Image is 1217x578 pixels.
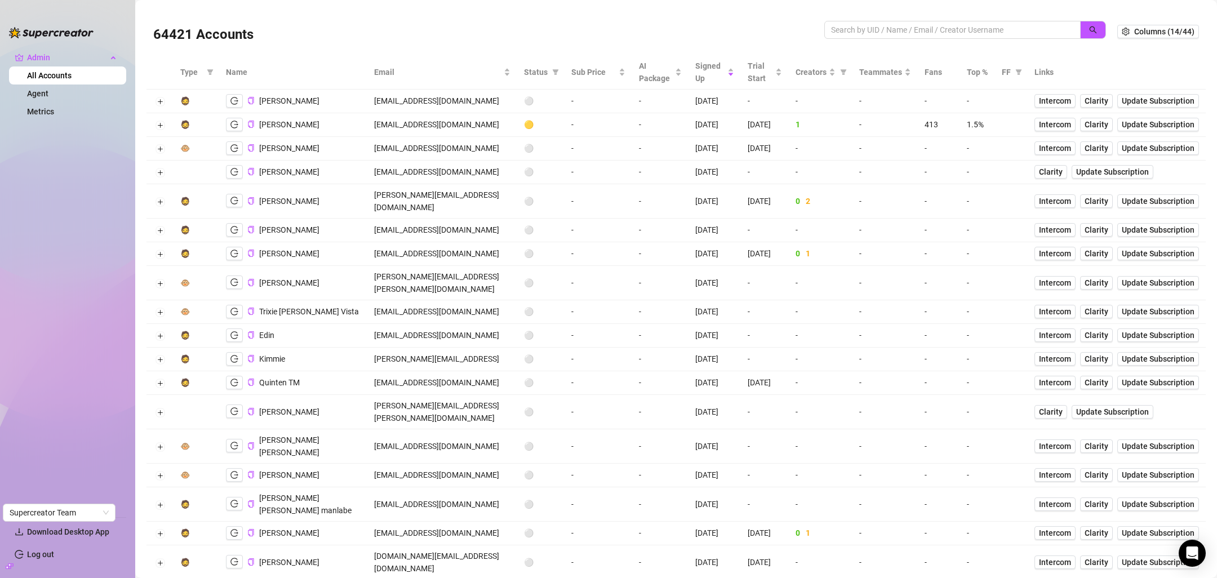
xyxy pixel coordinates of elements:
td: [DATE] [689,113,741,137]
span: copy [247,144,255,152]
button: Expand row [156,121,165,130]
button: Expand row [156,97,165,106]
button: Update Subscription [1117,94,1199,108]
span: Intercom [1039,353,1071,365]
button: logout [226,247,243,260]
span: setting [1122,28,1130,35]
td: - [789,161,852,184]
div: 🐵 [180,440,190,452]
th: Top % [960,55,995,90]
span: copy [247,331,255,339]
td: - [741,90,789,113]
button: Expand row [156,308,165,317]
button: logout [226,165,243,179]
button: Expand row [156,472,165,481]
span: Update Subscription [1122,120,1194,129]
button: logout [226,468,243,482]
span: logout [230,471,238,479]
th: Fans [918,55,960,90]
button: logout [226,94,243,108]
th: Signed Up [689,55,741,90]
button: Expand row [156,279,165,288]
span: Intercom [1039,277,1071,289]
button: Expand row [156,145,165,154]
span: Clarity [1085,247,1108,260]
span: Clarity [1085,376,1108,389]
span: Update Subscription [1122,528,1194,537]
button: Columns (14/44) [1117,25,1199,38]
button: Copy Account UID [247,308,255,316]
span: Intercom [1039,440,1071,452]
span: copy [247,226,255,233]
span: logout [230,97,238,105]
button: logout [226,141,243,155]
a: Clarity [1080,247,1113,260]
a: Clarity [1080,526,1113,540]
button: Update Subscription [1117,305,1199,318]
button: Expand row [156,379,165,388]
span: copy [247,250,255,257]
a: Clarity [1080,352,1113,366]
a: Clarity [1080,305,1113,318]
span: - [859,167,861,176]
span: Trial Start [748,60,773,85]
span: Intercom [1039,95,1071,107]
td: - [565,161,632,184]
a: Intercom [1034,439,1076,453]
button: Copy Account UID [247,331,255,340]
span: logout [230,442,238,450]
span: Clarity [1085,440,1108,452]
button: Copy Account UID [247,442,255,450]
button: Update Subscription [1072,405,1153,419]
button: Update Subscription [1117,497,1199,511]
button: Expand row [156,558,165,567]
a: Clarity [1034,165,1067,179]
a: Clarity [1080,94,1113,108]
td: - [918,90,960,113]
span: [PERSON_NAME] [259,144,319,153]
span: 1 [796,120,800,129]
button: Expand row [156,442,165,451]
button: Copy Account UID [247,379,255,387]
span: copy [247,197,255,204]
span: Intercom [1039,556,1071,568]
td: - [960,161,995,184]
span: Clarity [1085,556,1108,568]
button: logout [226,555,243,568]
button: Expand row [156,408,165,417]
button: logout [226,439,243,452]
button: Copy Account UID [247,168,255,176]
td: [DATE] [689,161,741,184]
span: Intercom [1039,329,1071,341]
td: - [632,90,689,113]
span: Clarity [1085,118,1108,131]
span: copy [247,379,255,386]
button: Expand row [156,530,165,539]
span: Update Subscription [1076,407,1149,416]
button: Update Subscription [1117,376,1199,389]
button: Update Subscription [1117,328,1199,342]
span: Clarity [1085,95,1108,107]
span: [PERSON_NAME] [259,120,319,129]
button: Update Subscription [1117,247,1199,260]
span: logout [230,355,238,363]
a: Intercom [1034,141,1076,155]
span: Update Subscription [1122,354,1194,363]
a: Clarity [1080,194,1113,208]
button: Copy Account UID [247,121,255,129]
span: Clarity [1085,329,1108,341]
span: Clarity [1085,305,1108,318]
button: Copy Account UID [247,144,255,153]
span: copy [247,168,255,175]
a: Clarity [1034,405,1067,419]
button: logout [226,328,243,342]
td: [EMAIL_ADDRESS][DOMAIN_NAME] [367,113,517,137]
span: Clarity [1085,142,1108,154]
a: Clarity [1080,223,1113,237]
span: Download Desktop App [27,527,109,536]
button: logout [226,275,243,289]
span: logout [230,226,238,234]
td: [DATE] [741,137,789,161]
button: Copy Account UID [247,355,255,363]
span: logout [230,379,238,386]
